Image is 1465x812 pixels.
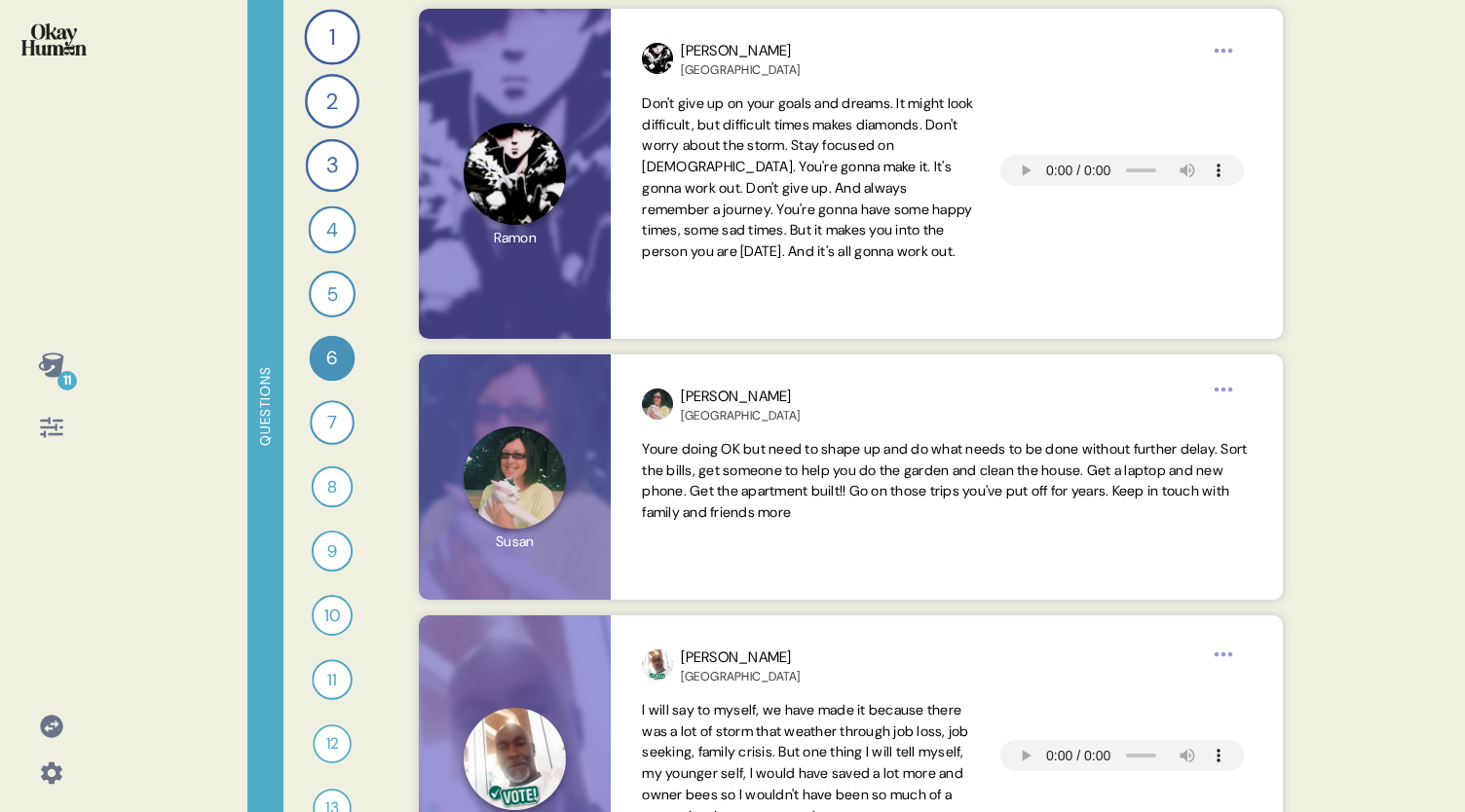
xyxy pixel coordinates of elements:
div: 10 [312,595,353,636]
div: 2 [305,74,359,129]
div: 3 [306,139,359,193]
div: 7 [310,400,355,445]
div: 1 [304,9,359,64]
div: 11 [57,371,77,390]
div: 9 [312,531,353,572]
div: 5 [309,271,356,317]
div: 8 [312,466,353,507]
div: 4 [309,206,357,254]
div: 12 [313,724,352,763]
div: 11 [312,659,353,700]
div: 6 [310,336,356,382]
img: okayhuman.3b1b6348.png [21,23,87,55]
